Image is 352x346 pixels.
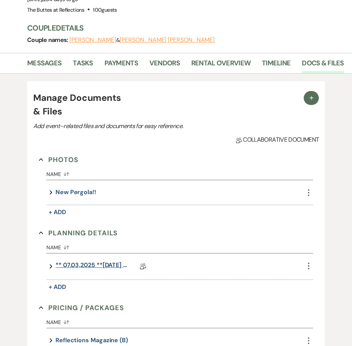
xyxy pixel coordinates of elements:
button: expand [46,261,55,272]
a: Tasks [73,58,93,73]
button: [PERSON_NAME] [69,37,116,43]
button: Reflections Magazine (b) [55,335,128,346]
a: Timeline [262,58,291,73]
button: + Add [46,207,68,218]
button: New Pergola!! [55,187,96,198]
h3: Couple Details [27,23,344,33]
p: Add event–related files and documents for easy reference. [33,121,297,131]
h4: Manage Documents & Files [33,91,128,118]
button: expand [46,335,55,346]
a: Vendors [149,58,180,73]
span: Plus Sign [307,94,315,101]
span: + Add [49,208,66,216]
span: 100 guests [93,6,117,13]
a: Rental Overview [191,58,251,73]
span: & [69,37,215,43]
button: Planning Details [39,227,118,239]
button: Pricing / Packages [39,302,124,314]
button: Photos [39,154,78,165]
button: Name [46,165,304,180]
span: The Buttes at Reflections [27,6,84,13]
span: Collaborative document [236,135,319,144]
button: [PERSON_NAME] [PERSON_NAME] [120,37,215,43]
span: Couple names: [27,36,69,44]
a: ** 07.03,2025 **[DATE] Sunset Wedding Details [55,261,131,272]
button: Name [46,239,304,253]
a: Docs & Files [302,58,344,73]
span: + Add [49,283,66,291]
button: + Add [46,282,68,292]
button: expand [46,187,55,198]
a: Payments [105,58,138,73]
a: Messages [27,58,61,73]
button: Plus Sign [304,91,319,105]
button: Name [46,314,304,328]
